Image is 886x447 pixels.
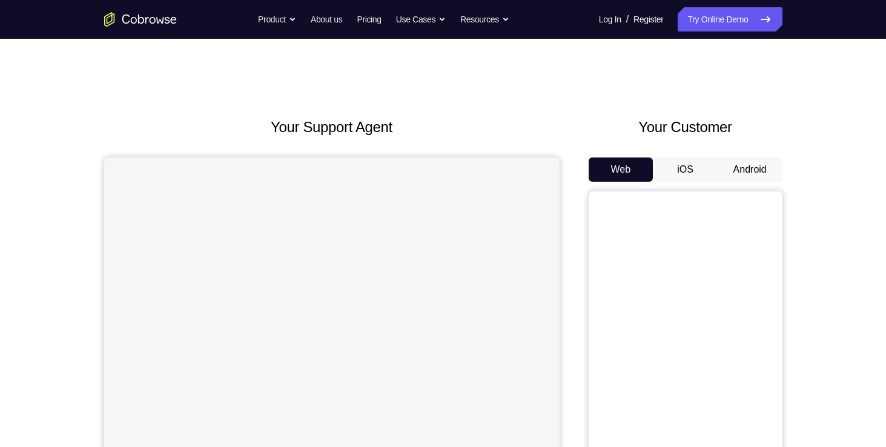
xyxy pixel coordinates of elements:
button: Web [589,157,653,182]
a: Go to the home page [104,12,177,27]
a: Try Online Demo [678,7,782,31]
button: Use Cases [396,7,446,31]
button: Product [258,7,296,31]
button: iOS [653,157,718,182]
a: Log In [599,7,621,31]
h2: Your Customer [589,116,782,138]
a: About us [311,7,342,31]
a: Pricing [357,7,381,31]
span: / [626,12,629,27]
h2: Your Support Agent [104,116,560,138]
a: Register [633,7,663,31]
button: Resources [460,7,509,31]
button: Android [718,157,782,182]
